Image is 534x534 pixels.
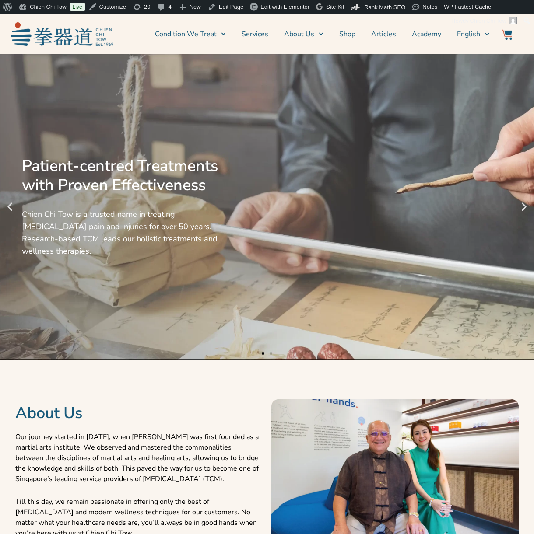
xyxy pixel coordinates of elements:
a: Services [242,23,268,45]
a: English [457,23,489,45]
a: Live [70,3,85,11]
span: Rank Math SEO [364,4,405,10]
p: Our journey started in [DATE], when [PERSON_NAME] was first founded as a martial arts institute. ... [15,432,263,484]
img: Website Icon-03 [502,29,512,40]
div: Chien Chi Tow is a trusted name in treating [MEDICAL_DATA] pain and injuries for over 50 years. R... [22,208,223,257]
nav: Menu [118,23,490,45]
span: Site Kit [326,3,344,10]
a: Shop [339,23,355,45]
div: Patient-centred Treatments with Proven Effectiveness [22,157,223,195]
h2: About Us [15,404,263,423]
span: Edit with Elementor [260,3,309,10]
span: Go to slide 2 [270,352,272,355]
a: About Us [284,23,323,45]
span: English [457,29,480,39]
a: Articles [371,23,396,45]
div: Next slide [519,202,530,213]
a: Condition We Treat [155,23,226,45]
div: Previous slide [4,202,15,213]
a: Howdy, [448,14,520,28]
span: Chien Chi Tow [470,17,506,24]
a: Academy [412,23,441,45]
span: Go to slide 1 [262,352,264,355]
